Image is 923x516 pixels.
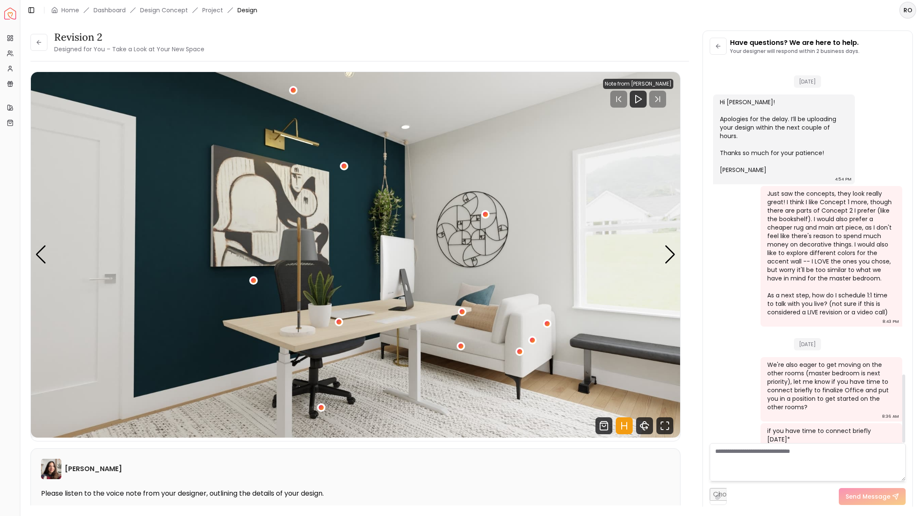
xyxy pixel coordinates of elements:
[633,94,643,104] svg: Play
[140,6,188,14] li: Design Concept
[767,361,894,411] div: We're also eager to get moving on the other rooms (master bedroom is next priority), let me know ...
[35,245,47,264] div: Previous slide
[730,48,860,55] p: Your designer will respond within 2 business days.
[767,189,894,316] div: Just saw the concepts, they look really great! I think I like Concept 1 more, though there are pa...
[41,489,670,498] p: Please listen to the voice note from your designer, outlining the details of your design.
[767,427,894,444] div: if you have time to connect briefly [DATE]*
[54,45,204,53] small: Designed for You – Take a Look at Your New Space
[4,8,16,19] a: Spacejoy
[237,6,257,14] span: Design
[202,6,223,14] a: Project
[882,317,899,326] div: 8:43 PM
[61,6,79,14] a: Home
[603,79,673,89] div: Note from [PERSON_NAME]
[882,412,899,421] div: 8:36 AM
[41,459,61,479] img: Maria Castillero
[54,31,204,44] h3: Revision 2
[4,8,16,19] img: Spacejoy Logo
[51,6,257,14] nav: breadcrumb
[65,464,122,474] h6: [PERSON_NAME]
[31,72,680,438] div: 2 / 5
[94,6,126,14] a: Dashboard
[616,417,633,434] svg: Hotspots Toggle
[595,417,612,434] svg: Shop Products from this design
[835,175,851,183] div: 4:54 PM
[31,72,680,438] img: Design Render 1
[900,3,915,18] span: RO
[730,38,860,48] p: Have questions? We are here to help.
[899,2,916,19] button: RO
[636,417,653,434] svg: 360 View
[794,75,821,88] span: [DATE]
[794,338,821,350] span: [DATE]
[656,417,673,434] svg: Fullscreen
[664,245,676,264] div: Next slide
[31,72,680,438] div: Carousel
[720,98,846,174] div: Hi [PERSON_NAME]! Apologies for the delay. I’ll be uploading your design within the next couple o...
